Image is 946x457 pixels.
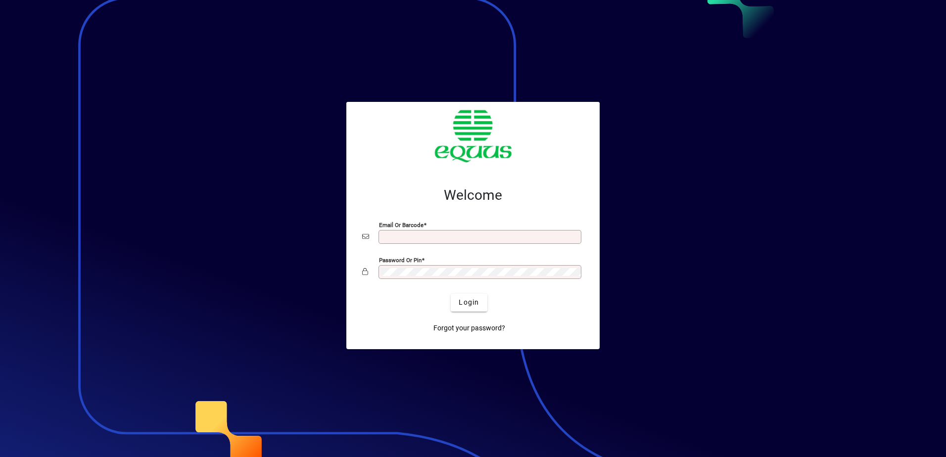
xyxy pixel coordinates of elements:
mat-label: Email or Barcode [379,221,424,228]
span: Forgot your password? [433,323,505,333]
a: Forgot your password? [429,320,509,337]
mat-label: Password or Pin [379,256,422,263]
h2: Welcome [362,187,584,204]
button: Login [451,294,487,312]
span: Login [459,297,479,308]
